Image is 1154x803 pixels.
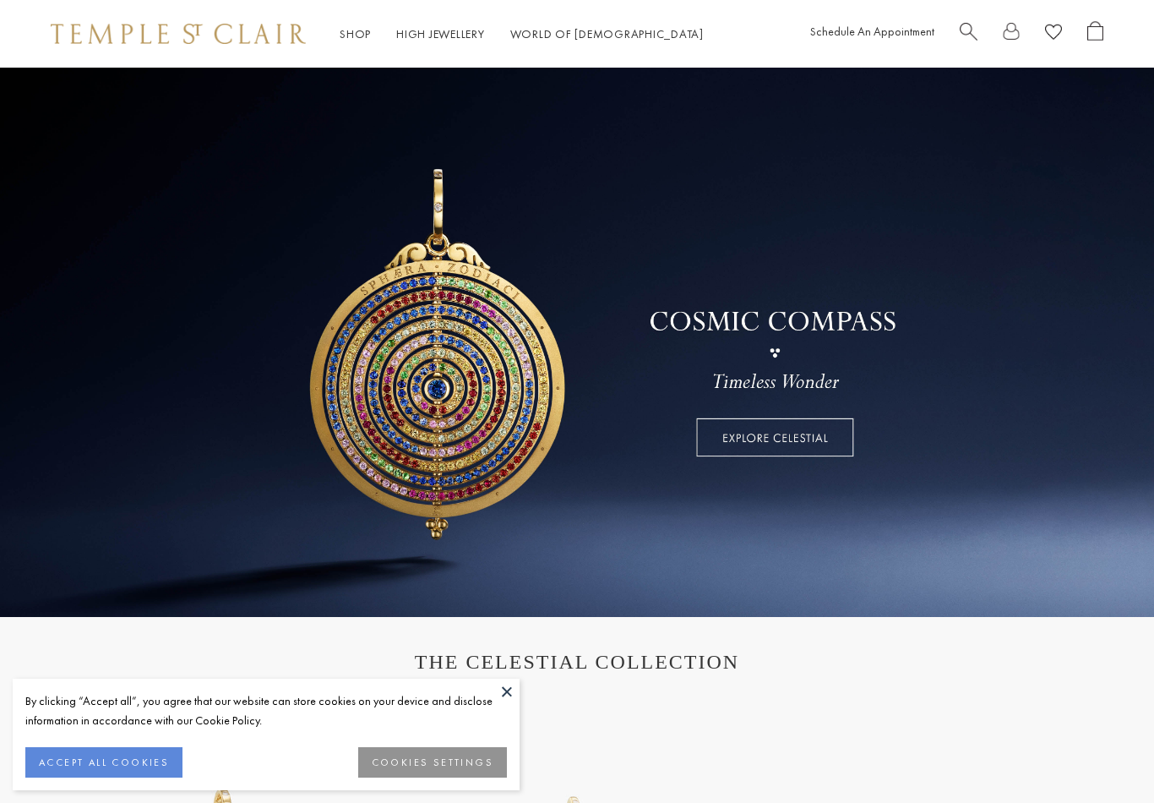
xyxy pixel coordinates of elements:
[396,26,485,41] a: High JewelleryHigh Jewellery
[25,691,507,730] div: By clicking “Accept all”, you agree that our website can store cookies on your device and disclos...
[68,651,1086,674] h1: THE CELESTIAL COLLECTION
[1045,21,1062,47] a: View Wishlist
[340,26,371,41] a: ShopShop
[358,747,507,778] button: COOKIES SETTINGS
[1087,21,1103,47] a: Open Shopping Bag
[510,26,704,41] a: World of [DEMOGRAPHIC_DATA]World of [DEMOGRAPHIC_DATA]
[1070,724,1137,786] iframe: Gorgias live chat messenger
[25,747,182,778] button: ACCEPT ALL COOKIES
[810,24,934,39] a: Schedule An Appointment
[960,21,977,47] a: Search
[51,24,306,44] img: Temple St. Clair
[340,24,704,45] nav: Main navigation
